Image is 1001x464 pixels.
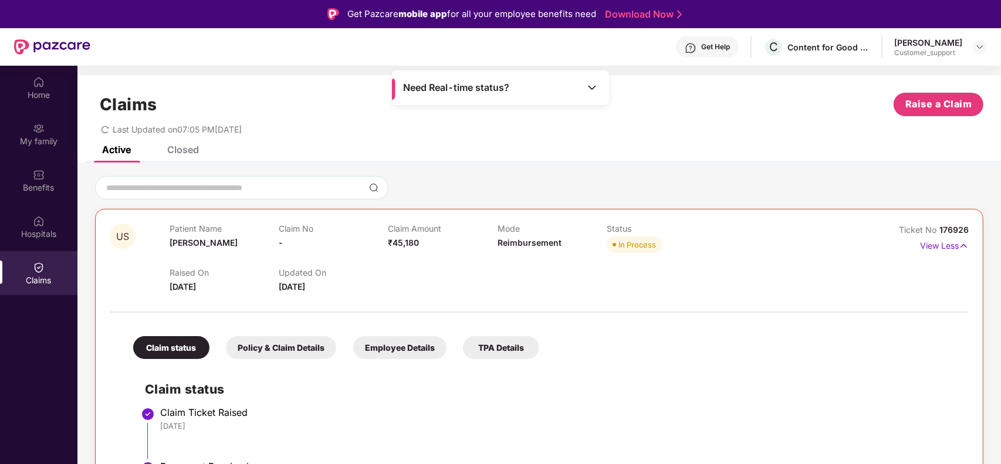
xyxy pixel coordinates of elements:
div: Closed [167,144,199,155]
span: [DATE] [279,282,305,292]
img: svg+xml;base64,PHN2ZyB3aWR0aD0iMjAiIGhlaWdodD0iMjAiIHZpZXdCb3g9IjAgMCAyMCAyMCIgZmlsbD0ibm9uZSIgeG... [33,123,45,134]
span: 176926 [939,225,969,235]
div: [DATE] [160,421,957,431]
span: [DATE] [170,282,196,292]
img: svg+xml;base64,PHN2ZyBpZD0iSG9zcGl0YWxzIiB4bWxucz0iaHR0cDovL3d3dy53My5vcmcvMjAwMC9zdmciIHdpZHRoPS... [33,215,45,227]
img: svg+xml;base64,PHN2ZyB4bWxucz0iaHR0cDovL3d3dy53My5vcmcvMjAwMC9zdmciIHdpZHRoPSIxNyIgaGVpZ2h0PSIxNy... [959,239,969,252]
span: Raise a Claim [905,97,972,111]
strong: mobile app [398,8,447,19]
img: svg+xml;base64,PHN2ZyBpZD0iQ2xhaW0iIHhtbG5zPSJodHRwOi8vd3d3LnczLm9yZy8yMDAwL3N2ZyIgd2lkdGg9IjIwIi... [33,262,45,273]
p: View Less [920,236,969,252]
img: New Pazcare Logo [14,39,90,55]
h1: Claims [100,94,157,114]
div: Content for Good Private Limited [787,42,870,53]
div: In Process [618,239,656,250]
p: Claim Amount [388,223,497,233]
img: svg+xml;base64,PHN2ZyBpZD0iU3RlcC1Eb25lLTMyeDMyIiB4bWxucz0iaHR0cDovL3d3dy53My5vcmcvMjAwMC9zdmciIH... [141,407,155,421]
img: Stroke [677,8,682,21]
img: Logo [327,8,339,20]
span: Reimbursement [498,238,562,248]
div: Get Pazcare for all your employee benefits need [347,7,596,21]
img: svg+xml;base64,PHN2ZyBpZD0iSG9tZSIgeG1sbnM9Imh0dHA6Ly93d3cudzMub3JnLzIwMDAvc3ZnIiB3aWR0aD0iMjAiIG... [33,76,45,88]
div: [PERSON_NAME] [894,37,962,48]
span: Last Updated on 07:05 PM[DATE] [113,124,242,134]
img: svg+xml;base64,PHN2ZyBpZD0iU2VhcmNoLTMyeDMyIiB4bWxucz0iaHR0cDovL3d3dy53My5vcmcvMjAwMC9zdmciIHdpZH... [369,183,378,192]
a: Download Now [605,8,678,21]
button: Raise a Claim [894,93,983,116]
p: Patient Name [170,223,279,233]
p: Status [607,223,716,233]
div: Customer_support [894,48,962,57]
img: Toggle Icon [586,82,598,93]
span: US [116,232,129,242]
div: Claim status [133,336,209,359]
div: Claim Ticket Raised [160,407,957,418]
img: svg+xml;base64,PHN2ZyBpZD0iRHJvcGRvd24tMzJ4MzIiIHhtbG5zPSJodHRwOi8vd3d3LnczLm9yZy8yMDAwL3N2ZyIgd2... [975,42,985,52]
div: Active [102,144,131,155]
h2: Claim status [145,380,957,399]
div: Employee Details [353,336,447,359]
span: - [279,238,283,248]
p: Updated On [279,267,388,277]
div: Policy & Claim Details [226,336,336,359]
span: C [769,40,778,54]
p: Raised On [170,267,279,277]
span: Need Real-time status? [403,82,509,94]
p: Claim No [279,223,388,233]
span: Ticket No [899,225,939,235]
p: Mode [498,223,607,233]
span: ₹45,180 [388,238,419,248]
span: [PERSON_NAME] [170,238,238,248]
img: svg+xml;base64,PHN2ZyBpZD0iQmVuZWZpdHMiIHhtbG5zPSJodHRwOi8vd3d3LnczLm9yZy8yMDAwL3N2ZyIgd2lkdGg9Ij... [33,169,45,181]
span: redo [101,124,109,134]
img: svg+xml;base64,PHN2ZyBpZD0iSGVscC0zMngzMiIgeG1sbnM9Imh0dHA6Ly93d3cudzMub3JnLzIwMDAvc3ZnIiB3aWR0aD... [685,42,696,54]
div: TPA Details [463,336,539,359]
div: Get Help [701,42,730,52]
